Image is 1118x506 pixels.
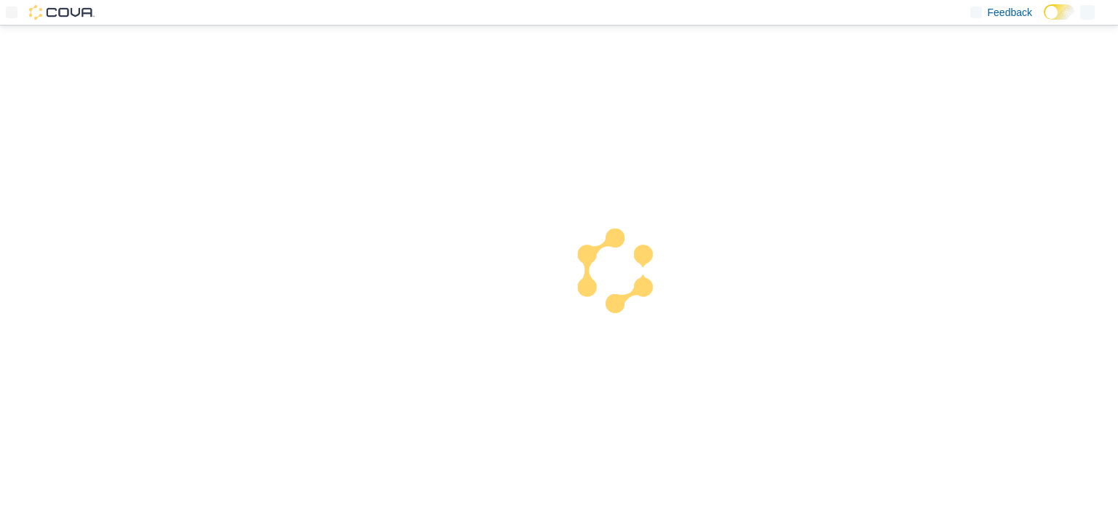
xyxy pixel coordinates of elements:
[988,5,1032,20] span: Feedback
[559,218,668,327] img: cova-loader
[1044,4,1074,20] input: Dark Mode
[29,5,95,20] img: Cova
